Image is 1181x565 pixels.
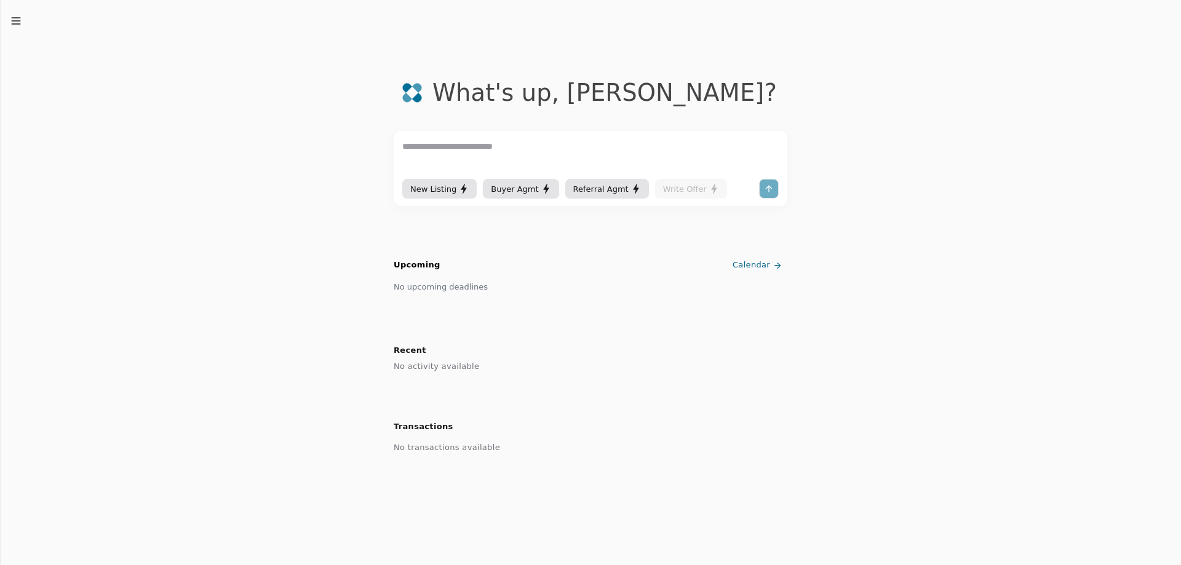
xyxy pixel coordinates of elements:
h2: Recent [394,342,787,358]
button: Referral Agmt [565,179,649,199]
button: Buyer Agmt [483,179,559,199]
div: No activity available [394,358,787,374]
h2: Transactions [394,419,787,435]
div: What's up , [PERSON_NAME] ? [432,79,777,106]
span: Buyer Agmt [491,183,538,196]
h2: Upcoming [394,259,440,272]
button: New Listing [402,179,477,199]
div: New Listing [410,183,469,196]
div: No upcoming deadlines [394,280,488,293]
span: Referral Agmt [573,183,629,196]
a: Calendar [730,255,787,275]
img: logo [402,82,423,103]
div: No transactions available [394,440,787,456]
span: Calendar [733,259,770,272]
